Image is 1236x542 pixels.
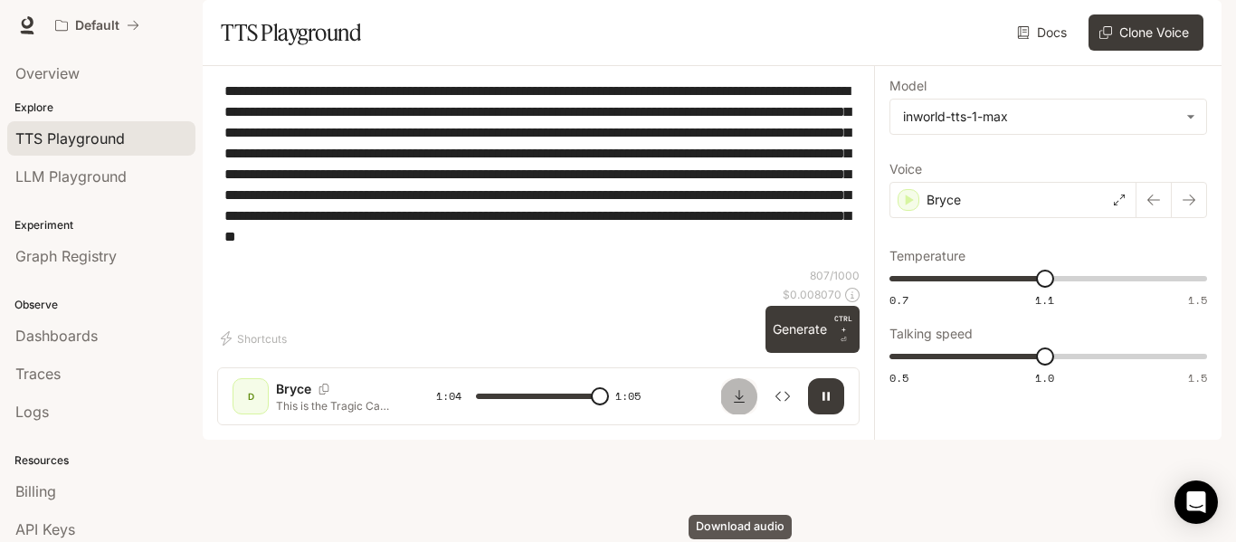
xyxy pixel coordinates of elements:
[1089,14,1203,51] button: Clone Voice
[1188,292,1207,308] span: 1.5
[75,18,119,33] p: Default
[765,306,860,353] button: GenerateCTRL +⏎
[436,387,461,405] span: 1:04
[311,384,337,395] button: Copy Voice ID
[927,191,961,209] p: Bryce
[721,378,757,414] button: Download audio
[217,324,294,353] button: Shortcuts
[615,387,641,405] span: 1:05
[889,163,922,176] p: Voice
[276,380,311,398] p: Bryce
[889,370,908,385] span: 0.5
[834,313,852,335] p: CTRL +
[765,378,801,414] button: Inspect
[1013,14,1074,51] a: Docs
[834,313,852,346] p: ⏎
[47,7,147,43] button: All workspaces
[889,292,908,308] span: 0.7
[1174,480,1218,524] div: Open Intercom Messenger
[1188,370,1207,385] span: 1.5
[1035,292,1054,308] span: 1.1
[889,328,973,340] p: Talking speed
[1035,370,1054,385] span: 1.0
[889,250,965,262] p: Temperature
[889,80,927,92] p: Model
[276,398,393,414] p: This is the Tragic Case of [PERSON_NAME] the second, In one of the most iconic and memorable scen...
[221,14,361,51] h1: TTS Playground
[236,382,265,411] div: D
[890,100,1206,134] div: inworld-tts-1-max
[903,108,1177,126] div: inworld-tts-1-max
[689,515,792,539] div: Download audio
